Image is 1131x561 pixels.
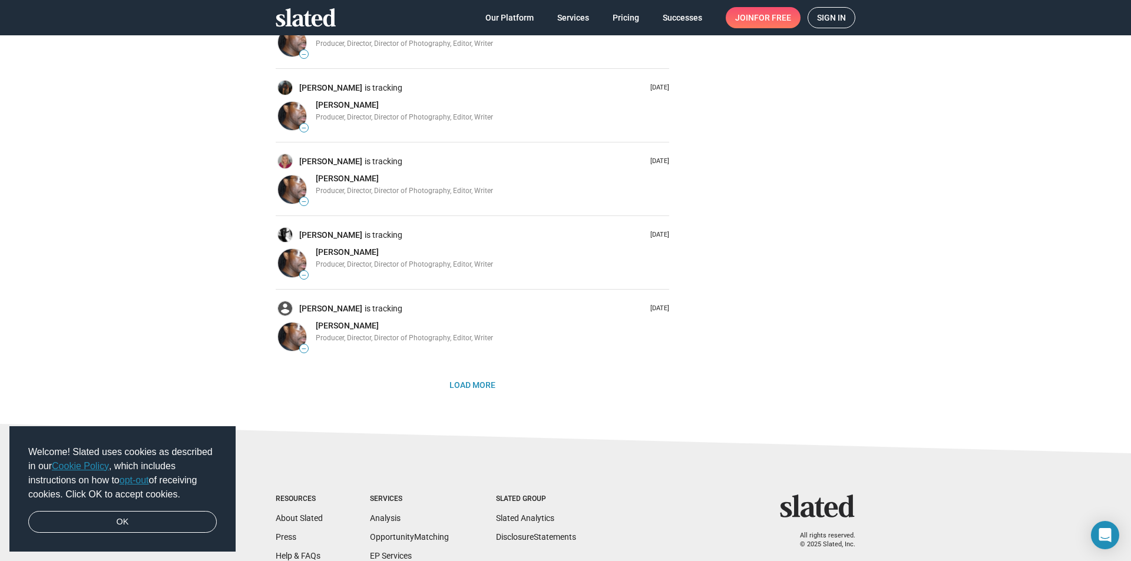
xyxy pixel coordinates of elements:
img: Eric Ossohou [278,102,306,130]
span: is tracking [365,303,405,314]
a: Slated Analytics [496,513,554,523]
a: Our Platform [476,7,543,28]
img: Patricia Johnson [278,81,292,95]
a: Press [276,532,296,542]
span: Services [557,7,589,28]
img: Eric Ossohou [278,249,306,277]
a: [PERSON_NAME] [316,173,379,184]
span: — [300,346,308,352]
div: Services [370,494,449,504]
a: Successes [653,7,712,28]
img: Eric Ossohou [278,323,306,351]
span: — [300,51,308,58]
a: opt-out [120,475,149,485]
img: Eric Ossohou [278,175,306,204]
span: Our Platform [485,7,534,28]
a: [PERSON_NAME] [316,320,379,331]
img: Michalina Scorzelli [278,154,292,168]
p: [DATE] [646,84,669,92]
span: for free [754,7,791,28]
div: Resources [276,494,323,504]
span: [PERSON_NAME] [316,100,379,109]
span: is tracking [365,156,405,167]
div: Slated Group [496,494,576,504]
img: Dimi Nakov [278,301,292,316]
span: Producer, Director, Director of Photography, Editor, Writer [316,187,493,195]
a: Joinfor free [726,7,801,28]
a: Sign in [808,7,855,28]
span: [PERSON_NAME] [316,321,379,330]
span: [PERSON_NAME] [316,247,379,257]
span: Pricing [613,7,639,28]
span: [PERSON_NAME] [316,174,379,183]
a: Analysis [370,513,401,523]
div: Open Intercom Messenger [1091,521,1119,549]
span: is tracking [365,82,405,94]
p: [DATE] [646,231,669,240]
span: Sign in [817,8,846,28]
span: is tracking [365,230,405,241]
a: About Slated [276,513,323,523]
a: Cookie Policy [52,461,109,471]
span: Load More [449,374,495,396]
a: [PERSON_NAME] [316,247,379,258]
img: Francisco Escobar [278,228,292,242]
a: dismiss cookie message [28,511,217,533]
a: Help & FAQs [276,551,320,560]
div: cookieconsent [9,426,236,552]
a: EP Services [370,551,412,560]
a: [PERSON_NAME] [299,82,365,94]
a: [PERSON_NAME] [316,99,379,111]
span: Producer, Director, Director of Photography, Editor, Writer [316,260,493,268]
span: Producer, Director, Director of Photography, Editor, Writer [316,39,493,48]
p: [DATE] [646,304,669,313]
img: Eric Ossohou [278,28,306,57]
span: — [300,198,308,205]
span: — [300,272,308,278]
a: DisclosureStatements [496,532,576,542]
span: Join [735,7,791,28]
span: Producer, Director, Director of Photography, Editor, Writer [316,113,493,121]
span: Producer, Director, Director of Photography, Editor, Writer [316,334,493,342]
a: [PERSON_NAME] [299,156,365,167]
span: — [300,125,308,131]
a: [PERSON_NAME] [299,303,365,314]
span: Successes [663,7,702,28]
span: Welcome! Slated uses cookies as described in our , which includes instructions on how to of recei... [28,445,217,502]
button: Load More [440,374,505,396]
p: [DATE] [646,157,669,166]
a: Services [548,7,598,28]
p: All rights reserved. © 2025 Slated, Inc. [788,532,855,549]
a: Pricing [603,7,649,28]
a: [PERSON_NAME] [299,230,365,241]
a: OpportunityMatching [370,532,449,542]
